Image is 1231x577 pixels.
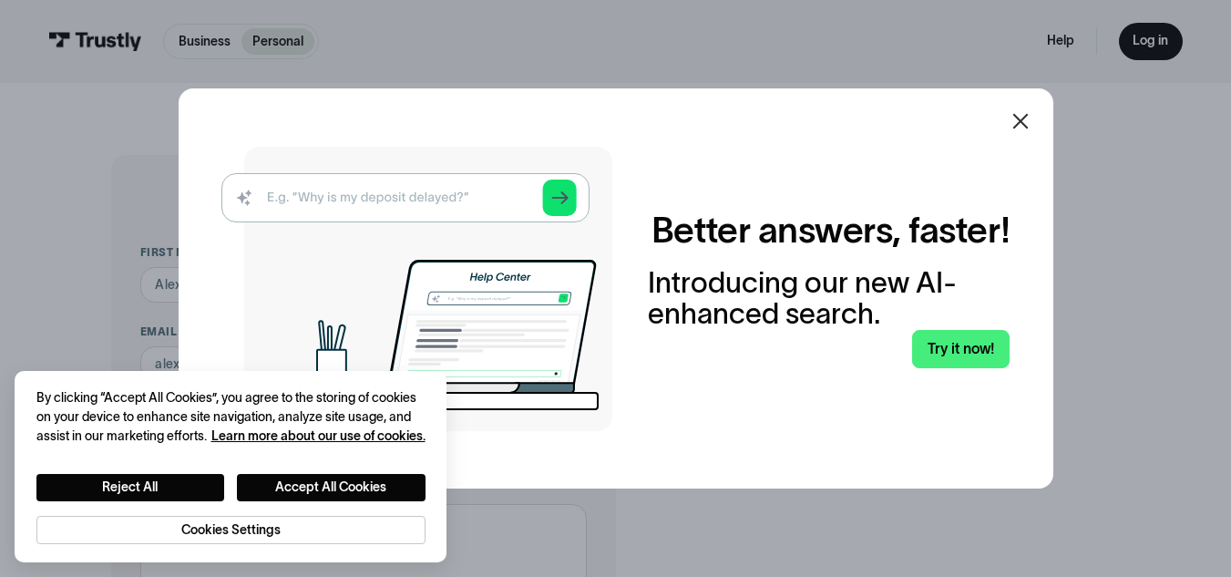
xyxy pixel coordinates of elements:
button: Cookies Settings [36,516,426,545]
div: Cookie banner [15,371,446,563]
div: Privacy [36,388,426,544]
button: Reject All [36,474,225,501]
div: Introducing our new AI-enhanced search. [648,267,1010,331]
a: More information about your privacy, opens in a new tab [211,428,426,443]
h2: Better answers, faster! [651,209,1010,252]
button: Accept All Cookies [237,474,426,501]
div: By clicking “Accept All Cookies”, you agree to the storing of cookies on your device to enhance s... [36,388,426,445]
a: Try it now! [912,330,1010,368]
